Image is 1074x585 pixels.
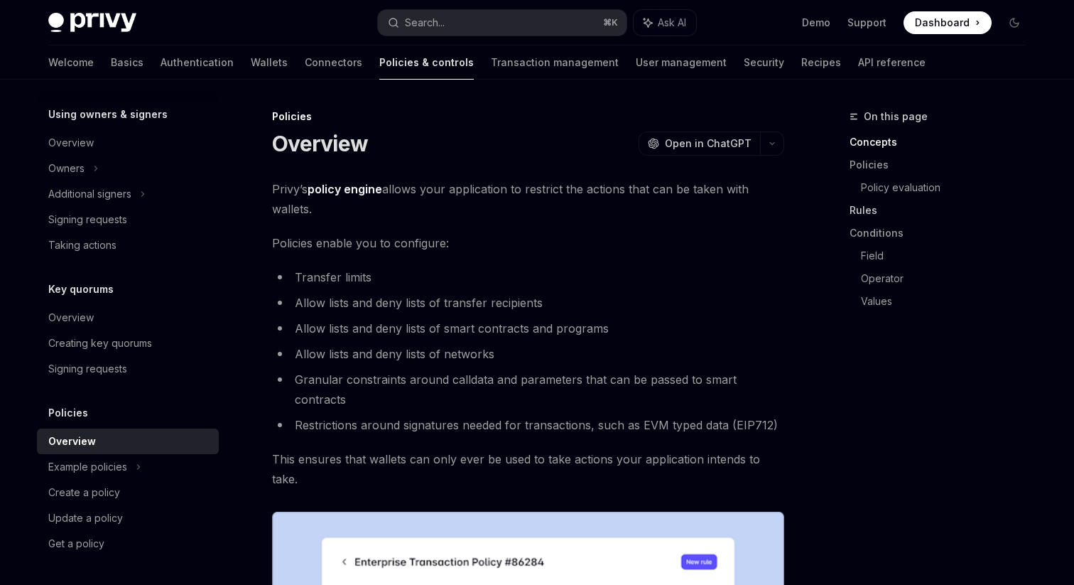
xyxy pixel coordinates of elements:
[850,131,1037,154] a: Concepts
[272,318,784,338] li: Allow lists and deny lists of smart contracts and programs
[491,45,619,80] a: Transaction management
[634,10,696,36] button: Ask AI
[48,160,85,177] div: Owners
[37,130,219,156] a: Overview
[48,211,127,228] div: Signing requests
[48,458,127,476] div: Example policies
[272,233,784,253] span: Policies enable you to configure:
[48,335,152,352] div: Creating key quorums
[744,45,784,80] a: Security
[111,45,143,80] a: Basics
[37,429,219,454] a: Overview
[861,267,1037,290] a: Operator
[915,16,970,30] span: Dashboard
[251,45,288,80] a: Wallets
[272,109,784,124] div: Policies
[847,16,886,30] a: Support
[48,360,127,377] div: Signing requests
[850,199,1037,222] a: Rules
[665,136,752,151] span: Open in ChatGPT
[272,415,784,435] li: Restrictions around signatures needed for transactions, such as EVM typed data (EIP712)
[48,535,104,552] div: Get a policy
[48,237,116,254] div: Taking actions
[48,281,114,298] h5: Key quorums
[272,267,784,287] li: Transfer limits
[405,14,445,31] div: Search...
[850,222,1037,245] a: Conditions
[636,45,727,80] a: User management
[864,108,928,125] span: On this page
[658,16,686,30] span: Ask AI
[48,404,88,422] h5: Policies
[37,505,219,531] a: Update a policy
[272,179,784,219] span: Privy’s allows your application to restrict the actions that can be taken with wallets.
[37,531,219,557] a: Get a policy
[48,510,123,527] div: Update a policy
[1003,11,1026,34] button: Toggle dark mode
[272,293,784,313] li: Allow lists and deny lists of transfer recipients
[305,45,362,80] a: Connectors
[272,131,368,156] h1: Overview
[37,305,219,331] a: Overview
[379,45,474,80] a: Policies & controls
[48,433,96,450] div: Overview
[858,45,926,80] a: API reference
[639,132,760,156] button: Open in ChatGPT
[37,232,219,258] a: Taking actions
[37,480,219,505] a: Create a policy
[272,370,784,409] li: Granular constraints around calldata and parameters that can be passed to smart contracts
[272,449,784,489] span: This ensures that wallets can only ever be used to take actions your application intends to take.
[850,154,1037,176] a: Policies
[48,309,94,326] div: Overview
[861,245,1037,267] a: Field
[801,45,841,80] a: Recipes
[904,11,992,34] a: Dashboard
[37,331,219,356] a: Creating key quorums
[48,186,131,203] div: Additional signers
[37,356,219,382] a: Signing requests
[37,207,219,232] a: Signing requests
[802,16,830,30] a: Demo
[48,484,120,501] div: Create a policy
[378,10,626,36] button: Search...⌘K
[308,182,382,196] strong: policy engine
[48,134,94,151] div: Overview
[48,13,136,33] img: dark logo
[161,45,234,80] a: Authentication
[272,344,784,364] li: Allow lists and deny lists of networks
[861,176,1037,199] a: Policy evaluation
[48,106,168,123] h5: Using owners & signers
[603,17,618,28] span: ⌘ K
[48,45,94,80] a: Welcome
[861,290,1037,313] a: Values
